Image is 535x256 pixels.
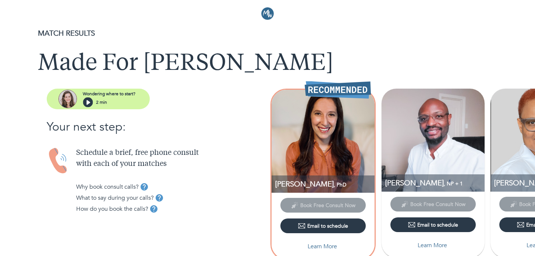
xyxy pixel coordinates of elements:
span: This provider has not yet shared their calendar link. Please email the provider to schedule [390,200,476,207]
p: PhD [275,179,375,189]
button: tooltip [154,192,165,203]
p: What to say during your calls? [76,193,154,202]
button: Learn More [280,239,366,254]
img: assistant [59,90,77,108]
p: Schedule a brief, free phone consult with each of your matches [76,147,267,170]
p: NP, Integrative Practitioner [385,178,485,188]
img: wilmot lambert profile [382,89,485,192]
p: Your next step: [47,118,267,136]
span: This provider has not yet shared their calendar link. Please email the provider to schedule [280,202,366,209]
span: , NP + 1 [444,180,463,187]
img: Logo [261,7,274,20]
p: 2 min [96,99,107,106]
div: Email to schedule [298,222,348,230]
img: Alexandra Lamm profile [272,90,375,193]
span: , PhD [334,181,346,188]
button: assistantWondering where to start?2 min [47,89,150,109]
p: Learn More [308,242,337,251]
p: How do you book the calls? [76,205,148,213]
button: Learn More [390,238,476,253]
p: MATCH RESULTS [38,28,497,39]
p: Wondering where to start? [83,90,135,97]
button: tooltip [139,181,150,192]
button: tooltip [148,203,159,214]
p: Why book consult calls? [76,182,139,191]
img: Recommended Therapist [305,81,371,99]
button: Email to schedule [280,218,366,233]
button: Email to schedule [390,217,476,232]
h1: Made For [PERSON_NAME] [38,51,497,77]
div: Email to schedule [408,221,458,228]
p: Learn More [418,241,447,250]
img: Handset [47,147,70,174]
